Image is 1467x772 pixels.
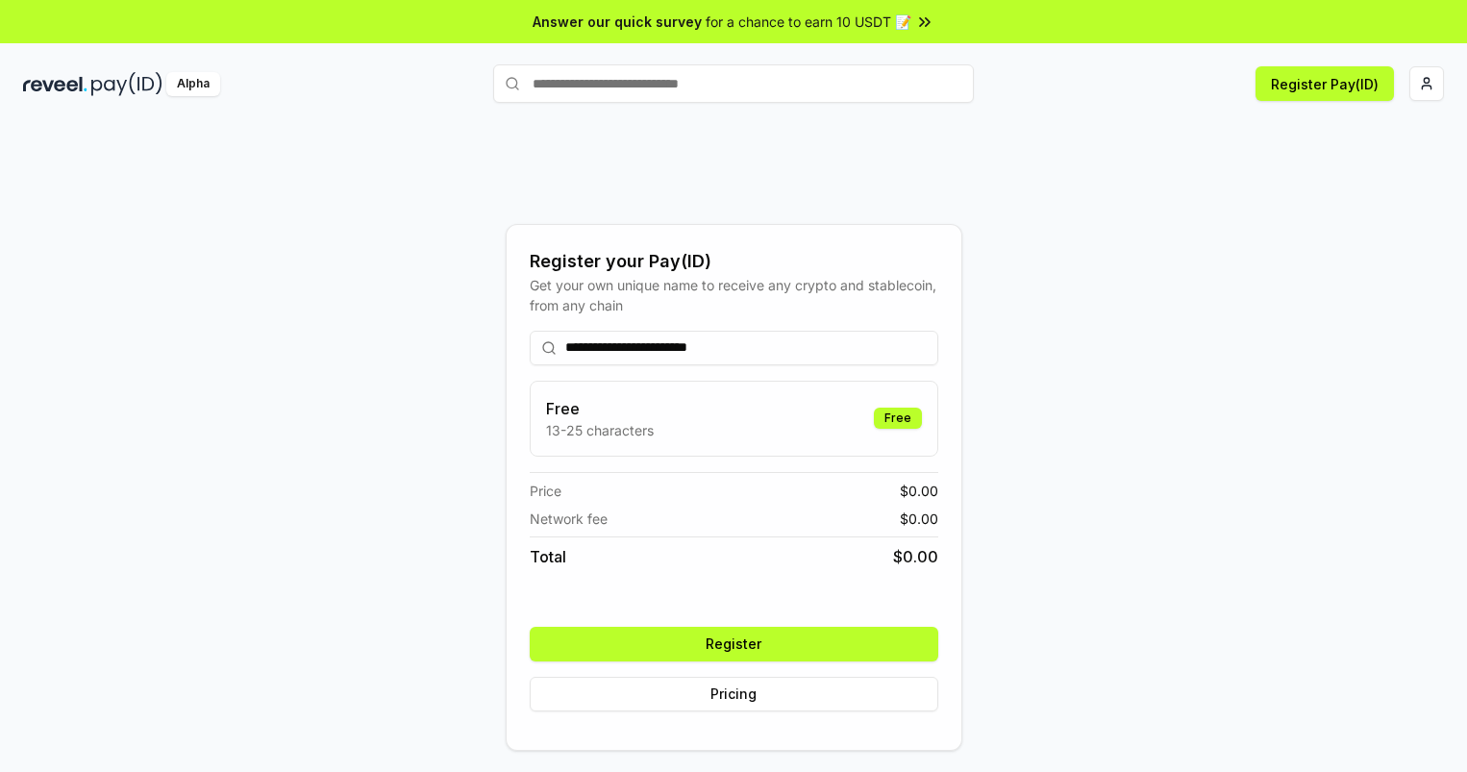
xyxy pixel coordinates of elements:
[530,248,938,275] div: Register your Pay(ID)
[900,481,938,501] span: $ 0.00
[706,12,911,32] span: for a chance to earn 10 USDT 📝
[874,408,922,429] div: Free
[533,12,702,32] span: Answer our quick survey
[1256,66,1394,101] button: Register Pay(ID)
[530,275,938,315] div: Get your own unique name to receive any crypto and stablecoin, from any chain
[900,509,938,529] span: $ 0.00
[166,72,220,96] div: Alpha
[546,420,654,440] p: 13-25 characters
[893,545,938,568] span: $ 0.00
[530,509,608,529] span: Network fee
[530,677,938,711] button: Pricing
[23,72,87,96] img: reveel_dark
[546,397,654,420] h3: Free
[530,627,938,661] button: Register
[530,545,566,568] span: Total
[91,72,162,96] img: pay_id
[530,481,561,501] span: Price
